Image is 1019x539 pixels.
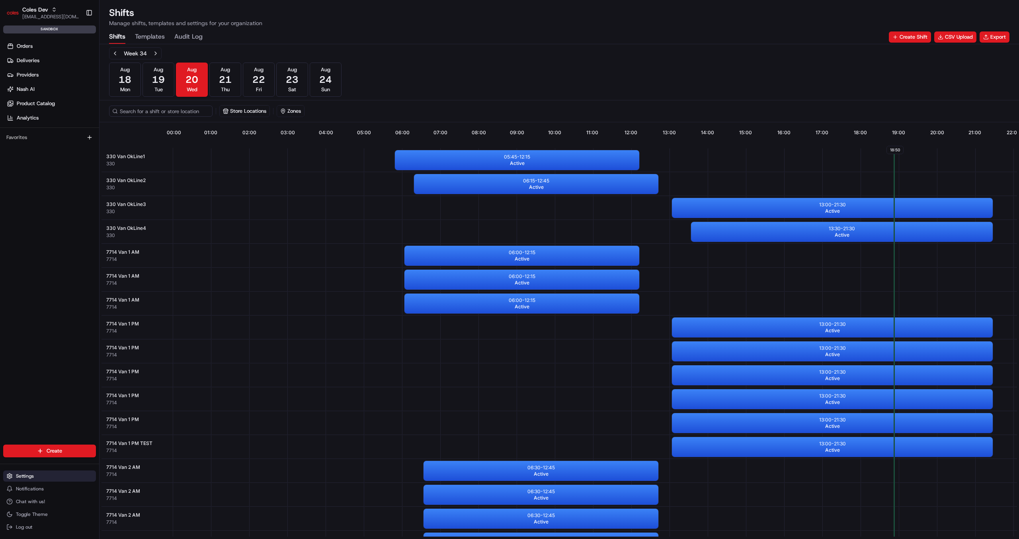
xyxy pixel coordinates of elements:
[3,69,99,81] a: Providers
[120,66,130,73] span: Aug
[3,40,99,53] a: Orders
[119,73,131,86] span: 18
[701,129,714,136] span: 14:00
[509,249,535,256] p: 06:00 - 12:15
[106,232,115,239] button: 330
[527,488,555,495] p: 06:30 - 12:45
[106,297,139,303] span: 7714 Van 1 AM
[120,86,130,93] span: Mon
[509,297,535,304] p: 06:00 - 12:15
[321,86,330,93] span: Sun
[221,86,230,93] span: Thu
[3,83,99,96] a: Nash AI
[277,105,305,117] button: Zones
[277,106,304,117] button: Zones
[47,447,62,455] span: Create
[534,495,549,501] span: Active
[17,57,39,64] span: Deliveries
[109,19,262,27] p: Manage shifts, templates and settings for your organization
[204,129,217,136] span: 01:00
[825,208,840,214] span: Active
[106,400,117,406] button: 7714
[21,51,131,60] input: Clear
[106,368,139,375] span: 7714 Van 1 PM
[3,131,96,144] div: Favorites
[825,423,840,429] span: Active
[16,486,44,492] span: Notifications
[64,112,131,127] a: 💻API Documentation
[527,465,555,471] p: 06:30 - 12:45
[816,129,828,136] span: 17:00
[219,105,270,117] button: Store Locations
[106,161,115,167] span: 330
[106,208,115,215] button: 330
[16,116,61,123] span: Knowledge Base
[16,511,48,517] span: Toggle Theme
[819,321,846,327] p: 13:00 - 21:30
[106,471,117,478] button: 7714
[109,106,213,117] input: Search for a shift or store location
[515,256,529,262] span: Active
[56,135,96,141] a: Powered byPylon
[143,63,174,97] button: Aug19Tue
[106,464,140,470] span: 7714 Van 2 AM
[509,273,535,280] p: 06:00 - 12:15
[281,129,295,136] span: 03:00
[106,440,152,447] span: 7714 Van 1 PM TEST
[819,202,846,208] p: 13:00 - 21:30
[357,129,371,136] span: 05:00
[625,129,637,136] span: 12:00
[319,129,333,136] span: 04:00
[75,116,128,123] span: API Documentation
[185,73,198,86] span: 20
[854,129,867,136] span: 18:00
[27,76,131,84] div: Start new chat
[8,76,22,90] img: 1736555255976-a54dd68f-1ca7-489b-9aae-adbdc363a1c4
[22,14,79,20] span: [EMAIL_ADDRESS][DOMAIN_NAME]
[968,129,981,136] span: 21:00
[663,129,676,136] span: 13:00
[16,498,45,505] span: Chat with us!
[5,112,64,127] a: 📗Knowledge Base
[886,146,904,154] span: 18:50
[106,328,117,334] span: 7714
[106,376,117,382] span: 7714
[17,43,33,50] span: Orders
[174,30,203,44] button: Audit Log
[124,49,147,57] div: Week 34
[825,375,840,382] span: Active
[16,473,34,479] span: Settings
[17,114,39,122] span: Analytics
[395,129,410,136] span: 06:00
[150,48,161,59] button: Next week
[67,116,74,123] div: 💻
[106,256,117,263] button: 7714
[106,225,146,231] span: 330 Van OkLine4
[8,116,14,123] div: 📗
[219,73,232,86] span: 21
[825,447,840,453] span: Active
[187,86,197,93] span: Wed
[889,31,931,43] button: Create Shift
[187,66,197,73] span: Aug
[254,66,264,73] span: Aug
[287,66,297,73] span: Aug
[106,273,139,279] span: 7714 Van 1 AM
[106,392,139,399] span: 7714 Van 1 PM
[6,6,19,19] img: Coles Dev
[739,129,752,136] span: 15:00
[242,129,256,136] span: 02:00
[3,470,96,482] button: Settings
[22,6,48,14] span: Coles Dev
[106,249,139,255] span: 7714 Van 1 AM
[106,304,117,310] span: 7714
[3,3,82,22] button: Coles DevColes Dev[EMAIL_ADDRESS][DOMAIN_NAME]
[106,423,117,430] button: 7714
[17,71,39,78] span: Providers
[176,63,208,97] button: Aug20Wed
[825,351,840,358] span: Active
[167,129,181,136] span: 00:00
[825,399,840,406] span: Active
